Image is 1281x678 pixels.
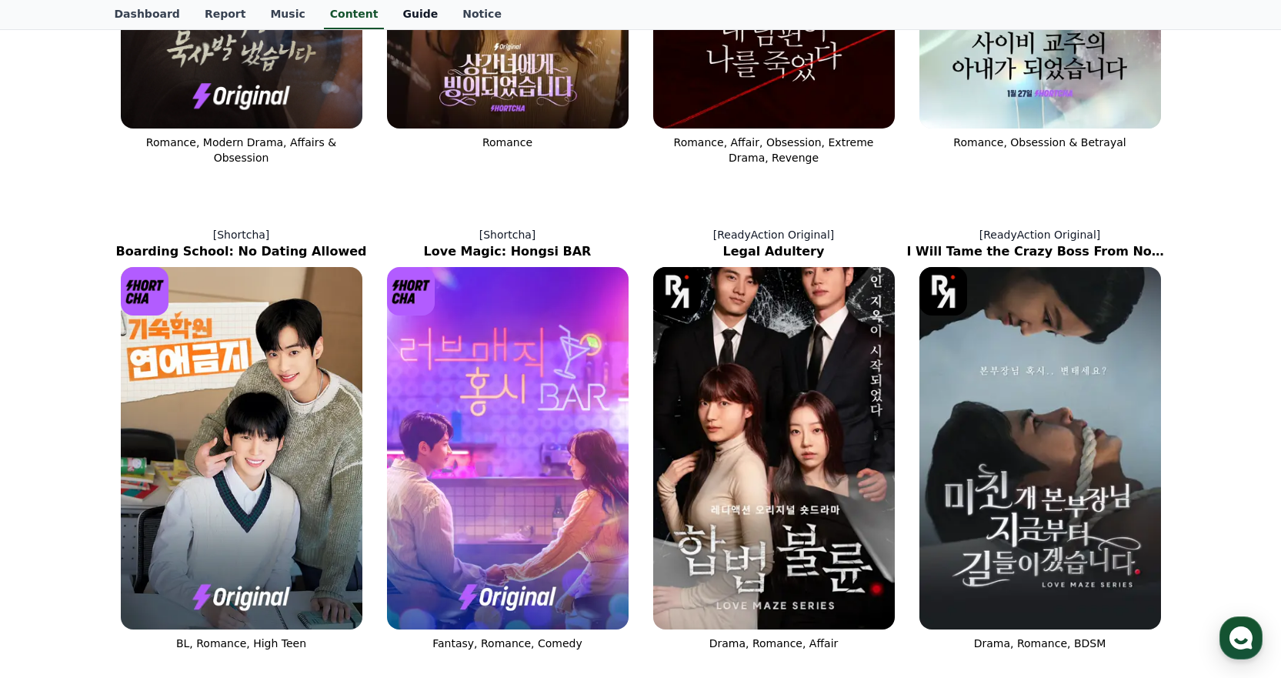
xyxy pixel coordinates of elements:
span: Settings [228,511,265,523]
img: Boarding School: No Dating Allowed [121,267,362,630]
img: I Will Tame the Crazy Boss From Now On [919,267,1161,630]
span: Drama, Romance, Affair [709,637,839,650]
a: [Shortcha] Love Magic: Hongsi BAR Love Magic: Hongsi BAR [object Object] Logo Fantasy, Romance, C... [375,215,641,663]
img: [object Object] Logo [121,267,169,316]
img: [object Object] Logo [653,267,702,316]
a: [ReadyAction Original] I Will Tame the Crazy Boss From Now On I Will Tame the Crazy Boss From Now... [907,215,1173,663]
span: Fantasy, Romance, Comedy [432,637,582,650]
a: Settings [198,488,295,526]
img: Legal Adultery [653,267,895,630]
span: Romance, Obsession & Betrayal [953,136,1126,149]
p: [Shortcha] [108,227,375,242]
img: [object Object] Logo [387,267,435,316]
span: Romance, Modern Drama, Affairs & Obsession [146,136,336,164]
span: Home [39,511,66,523]
h2: Love Magic: Hongsi BAR [375,242,641,261]
a: [Shortcha] Boarding School: No Dating Allowed Boarding School: No Dating Allowed [object Object] ... [108,215,375,663]
a: [ReadyAction Original] Legal Adultery Legal Adultery [object Object] Logo Drama, Romance, Affair [641,215,907,663]
h2: Legal Adultery [641,242,907,261]
span: Romance [482,136,532,149]
p: [ReadyAction Original] [907,227,1173,242]
img: Love Magic: Hongsi BAR [387,267,629,630]
span: Messages [128,512,173,524]
h2: Boarding School: No Dating Allowed [108,242,375,261]
p: [ReadyAction Original] [641,227,907,242]
a: Home [5,488,102,526]
h2: I Will Tame the Crazy Boss From Now On [907,242,1173,261]
a: Messages [102,488,198,526]
span: Romance, Affair, Obsession, Extreme Drama, Revenge [674,136,874,164]
img: [object Object] Logo [919,267,968,316]
span: Drama, Romance, BDSM [974,637,1106,650]
span: BL, Romance, High Teen [176,637,306,650]
p: [Shortcha] [375,227,641,242]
